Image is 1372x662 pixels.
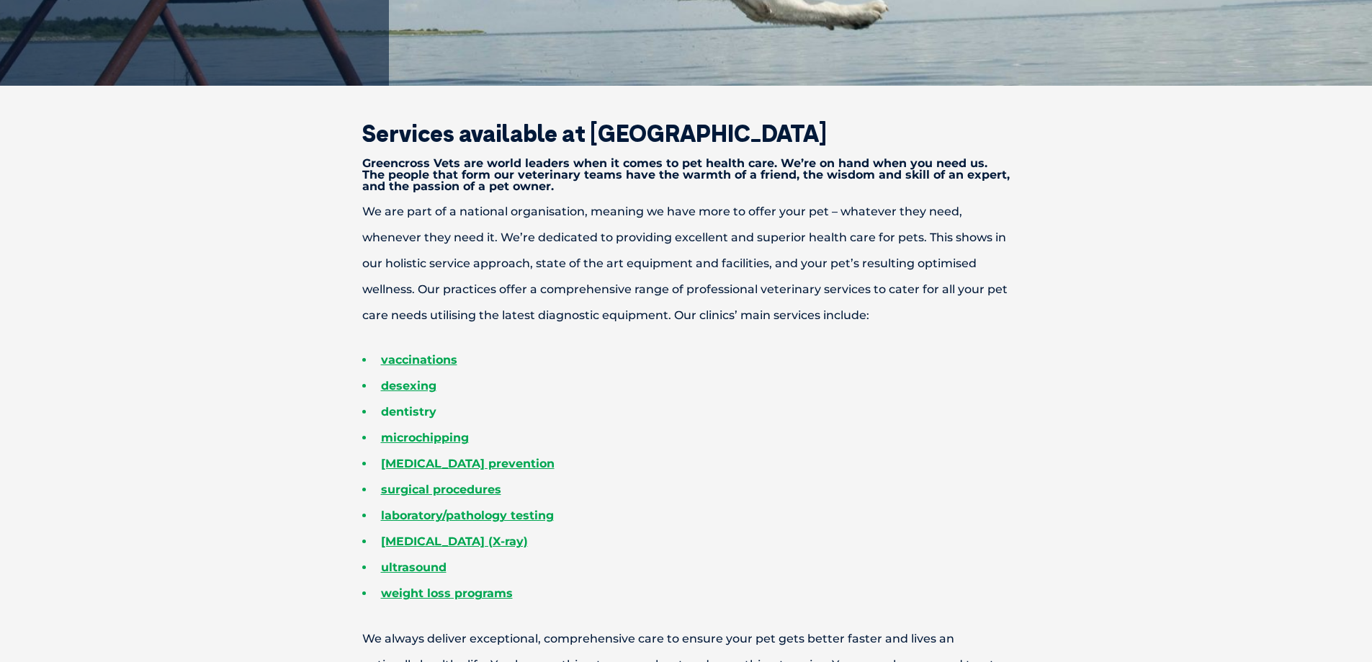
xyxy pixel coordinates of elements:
[381,483,501,496] a: surgical procedures
[362,156,1010,193] strong: Greencross Vets are world leaders when it comes to pet health care. We’re on hand when you need u...
[381,379,436,393] a: desexing
[381,353,457,367] a: vaccinations
[381,586,513,600] a: weight loss programs
[381,431,469,444] a: microchipping
[312,122,1061,145] h2: Services available at [GEOGRAPHIC_DATA]
[381,560,447,574] a: ultrasound
[381,509,554,522] a: laboratory/pathology testing
[312,199,1061,328] p: We are part of a national organisation, meaning we have more to offer your pet – whatever they ne...
[381,534,528,548] a: [MEDICAL_DATA] (X-ray)
[381,457,555,470] a: [MEDICAL_DATA] prevention
[381,405,436,419] a: dentistry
